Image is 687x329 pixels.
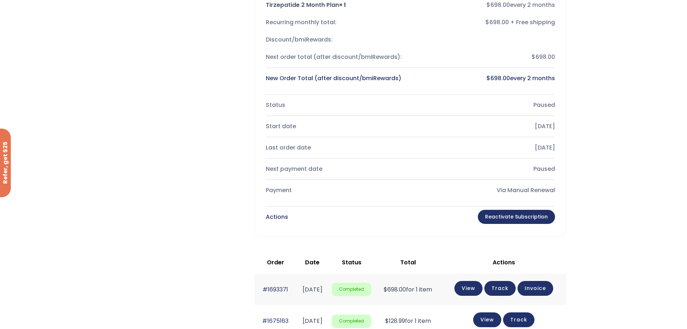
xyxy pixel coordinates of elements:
div: every 2 months [416,73,555,83]
span: $ [486,74,490,82]
div: Last order date [266,143,405,153]
div: Actions [266,212,288,222]
div: New Order Total (after discount/bmiRewards) [266,73,405,83]
td: for 1 item [375,274,441,305]
div: Discount/bmiRewards: [266,35,405,45]
time: [DATE] [303,285,322,294]
a: View [473,312,501,327]
a: #1693371 [263,285,288,294]
div: Recurring monthly total: [266,17,405,27]
bdi: 698.00 [486,1,510,9]
span: Status [342,258,361,267]
bdi: 698.00 [486,74,510,82]
span: Actions [493,258,515,267]
span: $ [385,317,389,325]
div: Start date [266,121,405,131]
div: Next order total (after discount/bmiRewards): [266,52,405,62]
strong: × 1 [339,1,346,9]
div: Next payment date [266,164,405,174]
span: Date [305,258,320,267]
div: Status [266,100,405,110]
div: $698.00 [416,52,555,62]
a: Reactivate Subscription [478,210,555,224]
a: Invoice [518,281,553,296]
a: View [454,281,483,296]
a: Track [484,281,516,296]
span: Order [267,258,284,267]
a: Track [503,312,534,327]
div: Via Manual Renewal [416,185,555,195]
span: $ [384,285,387,294]
div: Payment [266,185,405,195]
span: Completed [332,315,371,328]
div: Paused [416,164,555,174]
span: $ [486,1,490,9]
div: Paused [416,100,555,110]
span: Completed [332,283,371,296]
span: Total [400,258,416,267]
div: [DATE] [416,143,555,153]
time: [DATE] [303,317,322,325]
span: 128.99 [385,317,405,325]
div: [DATE] [416,121,555,131]
a: #1675163 [262,317,289,325]
div: $698.00 + Free shipping [416,17,555,27]
span: 698.00 [384,285,406,294]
